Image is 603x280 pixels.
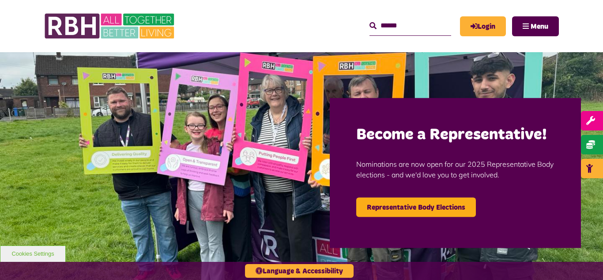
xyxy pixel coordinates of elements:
[44,9,177,43] img: RBH
[245,264,354,278] button: Language & Accessibility
[356,197,476,217] a: Representative Body Elections
[512,16,559,36] button: Navigation
[460,16,506,36] a: MyRBH
[356,145,554,193] p: Nominations are now open for our 2025 Representative Body elections - and we'd love you to get in...
[531,23,548,30] span: Menu
[356,124,554,145] h2: Become a Representative!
